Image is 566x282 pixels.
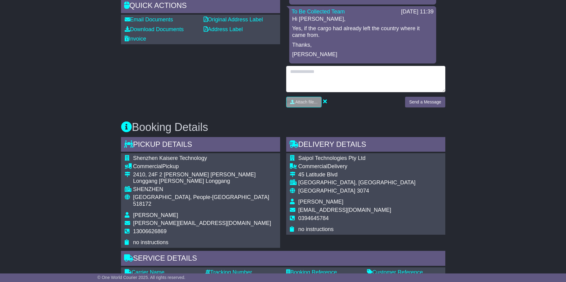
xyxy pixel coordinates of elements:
[405,97,445,107] button: Send a Message
[298,163,416,170] div: Delivery
[286,137,445,154] div: Delivery Details
[133,163,162,169] span: Commercial
[401,9,434,15] div: [DATE] 11:39
[121,121,445,133] h3: Booking Details
[125,269,199,276] div: Carrier Name
[298,188,355,194] span: [GEOGRAPHIC_DATA]
[133,155,207,161] span: Shenzhen Kaisere Technology
[204,26,243,32] a: Address Label
[204,16,263,23] a: Original Address Label
[298,179,416,186] div: [GEOGRAPHIC_DATA], [GEOGRAPHIC_DATA]
[205,269,280,276] div: Tracking Number
[98,275,186,280] span: © One World Courier 2025. All rights reserved.
[298,163,328,169] span: Commercial
[133,239,169,245] span: no instructions
[286,269,361,276] div: Booking Reference
[125,16,173,23] a: Email Documents
[357,188,369,194] span: 3074
[133,178,276,185] div: Longgang [PERSON_NAME] Longgang
[125,26,184,32] a: Download Documents
[133,194,269,200] span: [GEOGRAPHIC_DATA], People-[GEOGRAPHIC_DATA]
[133,212,178,218] span: [PERSON_NAME]
[298,207,391,213] span: [EMAIL_ADDRESS][DOMAIN_NAME]
[298,199,344,205] span: [PERSON_NAME]
[298,172,416,178] div: 45 Latitude Blvd
[133,186,276,193] div: SHENZHEN
[121,137,280,154] div: Pickup Details
[298,226,334,232] span: no instructions
[133,201,151,207] span: 518172
[121,251,445,267] div: Service Details
[133,228,167,234] span: 13006626869
[367,269,442,276] div: Customer Reference
[292,16,433,23] p: Hi [PERSON_NAME],
[292,51,433,58] p: [PERSON_NAME]
[292,42,433,49] p: Thanks,
[133,220,271,226] span: [PERSON_NAME][EMAIL_ADDRESS][DOMAIN_NAME]
[133,163,276,170] div: Pickup
[298,155,366,161] span: Saipol Technologies Pty Ltd
[133,172,276,178] div: 2410, 24F 2 [PERSON_NAME] [PERSON_NAME]
[292,9,345,15] a: To Be Collected Team
[292,25,433,38] p: Yes, if the cargo had already left the country where it came from.
[125,36,146,42] a: Invoice
[298,215,329,221] span: 0394645784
